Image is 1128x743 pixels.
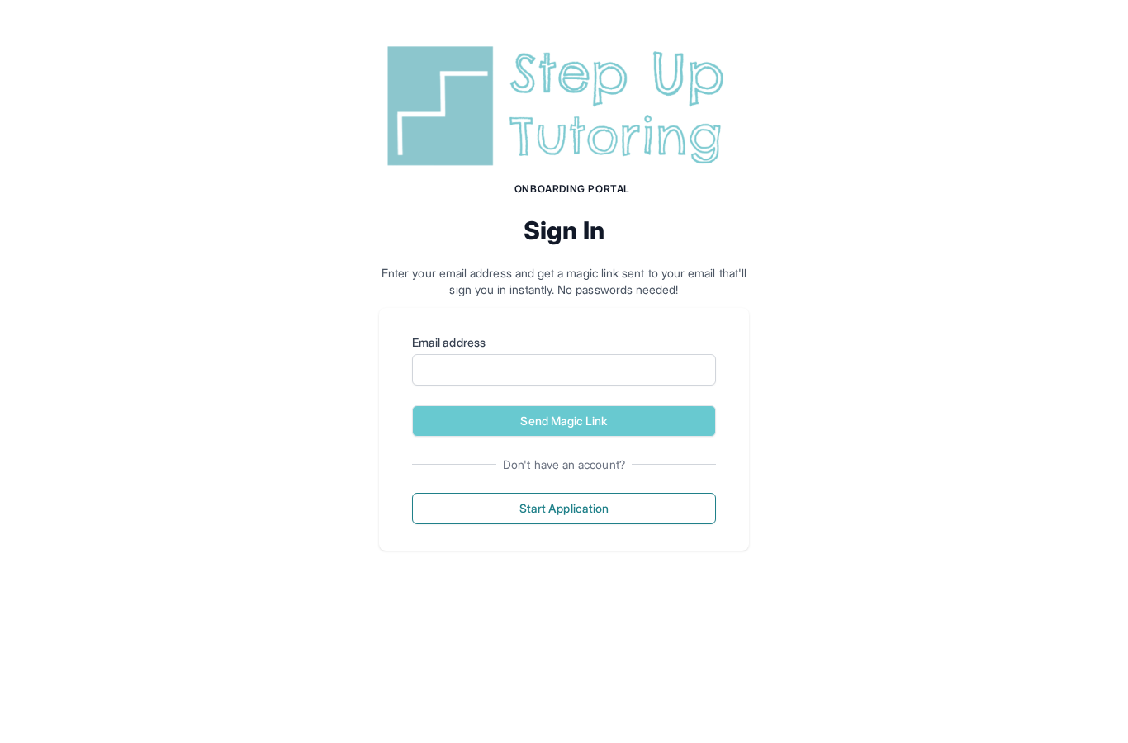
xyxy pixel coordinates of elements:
[379,215,749,245] h2: Sign In
[412,493,716,524] button: Start Application
[412,405,716,437] button: Send Magic Link
[379,40,749,173] img: Step Up Tutoring horizontal logo
[379,265,749,298] p: Enter your email address and get a magic link sent to your email that'll sign you in instantly. N...
[396,182,749,196] h1: Onboarding Portal
[496,457,632,473] span: Don't have an account?
[412,334,716,351] label: Email address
